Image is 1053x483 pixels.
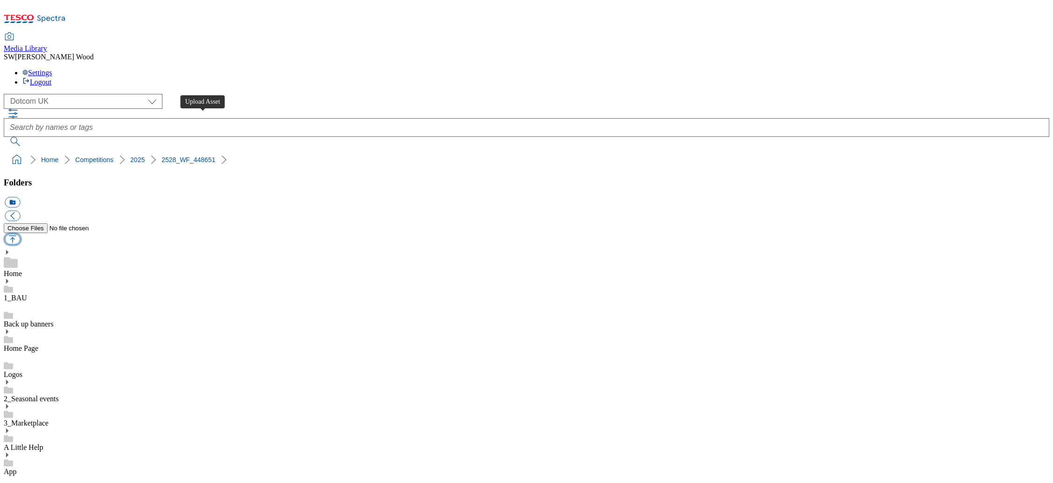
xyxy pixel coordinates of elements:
a: Back up banners [4,320,54,328]
span: [PERSON_NAME] Wood [15,53,94,61]
a: 3_Marketplace [4,419,49,427]
input: Search by names or tags [4,118,1049,137]
a: 1_BAU [4,294,27,302]
a: 2_Seasonal events [4,395,59,403]
a: home [9,152,24,167]
a: Home [4,270,22,277]
nav: breadcrumb [4,151,1049,169]
a: Home Page [4,344,38,352]
a: Logos [4,370,22,378]
a: Logout [22,78,51,86]
h3: Folders [4,178,1049,188]
a: Competitions [75,156,113,163]
a: A Little Help [4,443,43,451]
a: 2528_WF_448651 [161,156,215,163]
a: Media Library [4,33,47,53]
a: Settings [22,69,52,77]
a: 2025 [130,156,145,163]
a: App [4,468,17,476]
span: Media Library [4,44,47,52]
a: Home [41,156,58,163]
span: SW [4,53,15,61]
